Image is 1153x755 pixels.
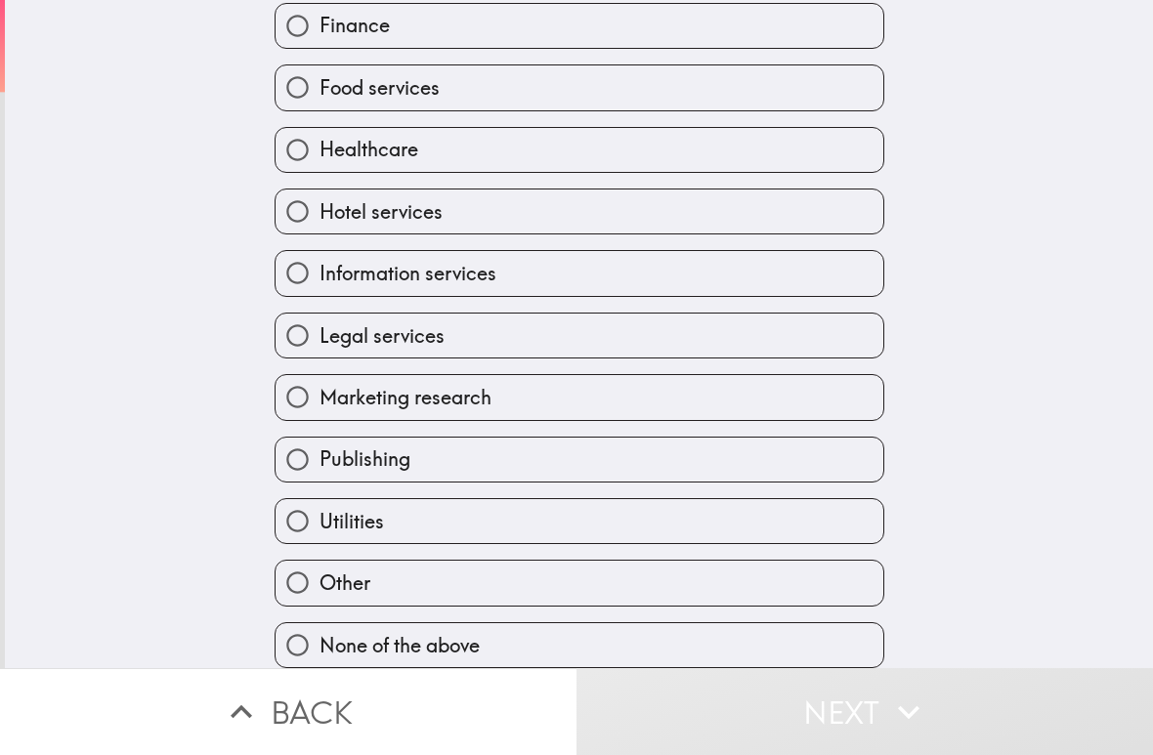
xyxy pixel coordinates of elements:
[320,260,496,287] span: Information services
[320,12,390,39] span: Finance
[320,569,370,597] span: Other
[276,4,883,48] button: Finance
[276,375,883,419] button: Marketing research
[276,499,883,543] button: Utilities
[320,445,410,473] span: Publishing
[276,438,883,482] button: Publishing
[320,508,384,535] span: Utilities
[320,74,440,102] span: Food services
[320,632,480,659] span: None of the above
[276,189,883,233] button: Hotel services
[276,65,883,109] button: Food services
[276,314,883,357] button: Legal services
[320,384,491,411] span: Marketing research
[276,561,883,605] button: Other
[320,322,445,350] span: Legal services
[276,623,883,667] button: None of the above
[276,251,883,295] button: Information services
[320,198,443,226] span: Hotel services
[320,136,418,163] span: Healthcare
[276,128,883,172] button: Healthcare
[576,668,1153,755] button: Next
